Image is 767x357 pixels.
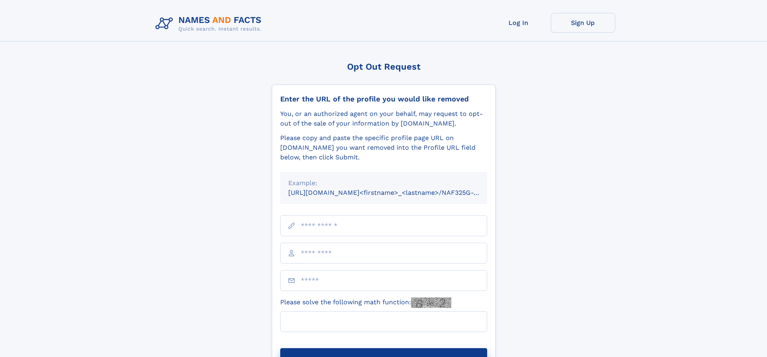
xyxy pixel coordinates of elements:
[551,13,615,33] a: Sign Up
[288,178,479,188] div: Example:
[288,189,502,196] small: [URL][DOMAIN_NAME]<firstname>_<lastname>/NAF325G-xxxxxxxx
[280,109,487,128] div: You, or an authorized agent on your behalf, may request to opt-out of the sale of your informatio...
[280,297,451,308] label: Please solve the following math function:
[280,133,487,162] div: Please copy and paste the specific profile page URL on [DOMAIN_NAME] you want removed into the Pr...
[486,13,551,33] a: Log In
[272,62,496,72] div: Opt Out Request
[280,95,487,103] div: Enter the URL of the profile you would like removed
[152,13,268,35] img: Logo Names and Facts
